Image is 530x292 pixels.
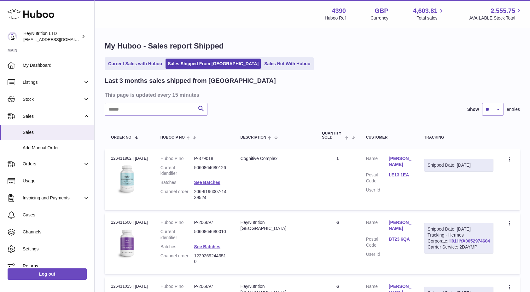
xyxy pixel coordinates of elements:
div: HeyNutrition [GEOGRAPHIC_DATA] [240,220,309,232]
div: Customer [366,135,411,140]
span: AVAILABLE Stock Total [469,15,522,21]
div: 126411500 | [DATE] [111,220,148,225]
dt: Batches [160,180,194,186]
div: Shipped Date: [DATE] [428,162,490,168]
span: Total sales [416,15,445,21]
span: Order No [111,135,131,140]
a: Log out [8,268,87,280]
span: Invoicing and Payments [23,195,83,201]
div: Cognitive Complex [240,156,309,162]
span: Usage [23,178,90,184]
a: LE13 1EA [389,172,411,178]
div: Shipped Date: [DATE] [428,226,490,232]
a: See Batches [194,180,220,185]
strong: 4390 [332,7,346,15]
span: Stock [23,96,83,102]
a: Sales Not With Huboo [262,59,312,69]
td: 1 [316,149,359,210]
dt: Channel order [160,253,194,265]
h3: This page is updated every 15 minutes [105,91,518,98]
img: info@heynutrition.com [8,32,17,41]
div: 126411025 | [DATE] [111,283,148,289]
span: Settings [23,246,90,252]
span: Orders [23,161,83,167]
h2: Last 3 months sales shipped from [GEOGRAPHIC_DATA] [105,77,276,85]
dt: Name [366,220,389,233]
div: Carrier Service: 2DAYMP [428,244,490,250]
span: Listings [23,79,83,85]
dt: Current identifier [160,165,194,177]
label: Show [467,106,479,112]
span: Channels [23,229,90,235]
a: Sales Shipped From [GEOGRAPHIC_DATA] [166,59,261,69]
span: Returns [23,263,90,269]
a: [PERSON_NAME] [389,220,411,232]
a: H01HYA0052974604 [448,238,490,243]
span: Huboo P no [160,135,185,140]
a: See Batches [194,244,220,249]
span: My Dashboard [23,62,90,68]
dd: P-379018 [194,156,228,162]
div: Tracking [424,135,493,140]
dt: Postal Code [366,236,389,248]
dt: User Id [366,187,389,193]
strong: GBP [375,7,388,15]
dt: Name [366,156,389,169]
dd: 5060864680126 [194,165,228,177]
dt: Current identifier [160,229,194,241]
div: Huboo Ref [325,15,346,21]
img: 43901725566311.jpg [111,163,143,195]
span: entries [507,106,520,112]
a: 2,555.75 AVAILABLE Stock Total [469,7,522,21]
div: Tracking - Hermes Corporate: [424,223,493,254]
dd: P-206697 [194,220,228,226]
a: Current Sales with Huboo [106,59,164,69]
dt: Channel order [160,189,194,201]
dt: User Id [366,251,389,257]
dt: Huboo P no [160,283,194,289]
h1: My Huboo - Sales report Shipped [105,41,520,51]
span: 2,555.75 [491,7,515,15]
span: [EMAIL_ADDRESS][DOMAIN_NAME] [23,37,93,42]
td: 6 [316,213,359,274]
span: Quantity Sold [322,131,343,140]
span: Add Manual Order [23,145,90,151]
a: [PERSON_NAME] [389,156,411,168]
a: 4,603.81 Total sales [413,7,445,21]
dd: 206-9196007-1439524 [194,189,228,201]
a: BT23 6QA [389,236,411,242]
span: Description [240,135,266,140]
div: 126411862 | [DATE] [111,156,148,161]
span: 4,603.81 [413,7,438,15]
img: 43901725567622.jpeg [111,227,143,259]
dd: 12292692443510 [194,253,228,265]
dd: P-206697 [194,283,228,289]
span: Sales [23,129,90,135]
dt: Huboo P no [160,156,194,162]
dt: Postal Code [366,172,389,184]
span: Sales [23,113,83,119]
dd: 5060864680010 [194,229,228,241]
div: HeyNutrition LTD [23,31,80,43]
span: Cases [23,212,90,218]
div: Currency [370,15,388,21]
dt: Huboo P no [160,220,194,226]
dt: Batches [160,244,194,250]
